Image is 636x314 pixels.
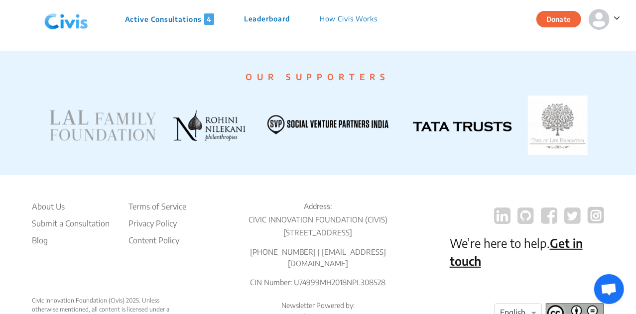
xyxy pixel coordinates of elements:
[536,13,589,23] a: Donate
[450,235,583,268] a: Get in touch
[241,301,395,311] p: Newsletter Powered by:
[40,4,92,34] img: navlogo.png
[128,201,186,212] li: Terms of Service
[32,234,110,246] a: Blog
[241,277,395,288] p: CIN Number: U74999MH2018NPL308528
[450,234,604,270] p: We’re here to help.
[528,96,588,155] img: TATA TRUSTS
[244,13,290,25] p: Leaderboard
[241,201,395,212] p: Address:
[32,217,110,229] li: Submit a Consultation
[261,109,397,141] img: SVP INDIA
[241,227,395,238] p: [STREET_ADDRESS]
[320,13,378,25] p: How Civis Works
[172,109,246,141] img: ROHINI NILEKANI PHILANTHROPIES
[49,109,157,141] img: LAL FAMILY FOUNDATION
[241,246,395,269] p: [PHONE_NUMBER] | [EMAIL_ADDRESS][DOMAIN_NAME]
[128,234,186,246] li: Content Policy
[413,121,511,131] img: TATA TRUSTS
[241,214,395,225] p: CIVIC INNOVATION FOUNDATION (CIVIS)
[589,9,610,30] img: person-default.svg
[125,13,214,25] p: Active Consultations
[594,274,624,304] a: Open chat
[128,217,186,229] li: Privacy Policy
[536,11,581,27] button: Donate
[204,13,214,25] span: 4
[32,201,110,212] li: About Us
